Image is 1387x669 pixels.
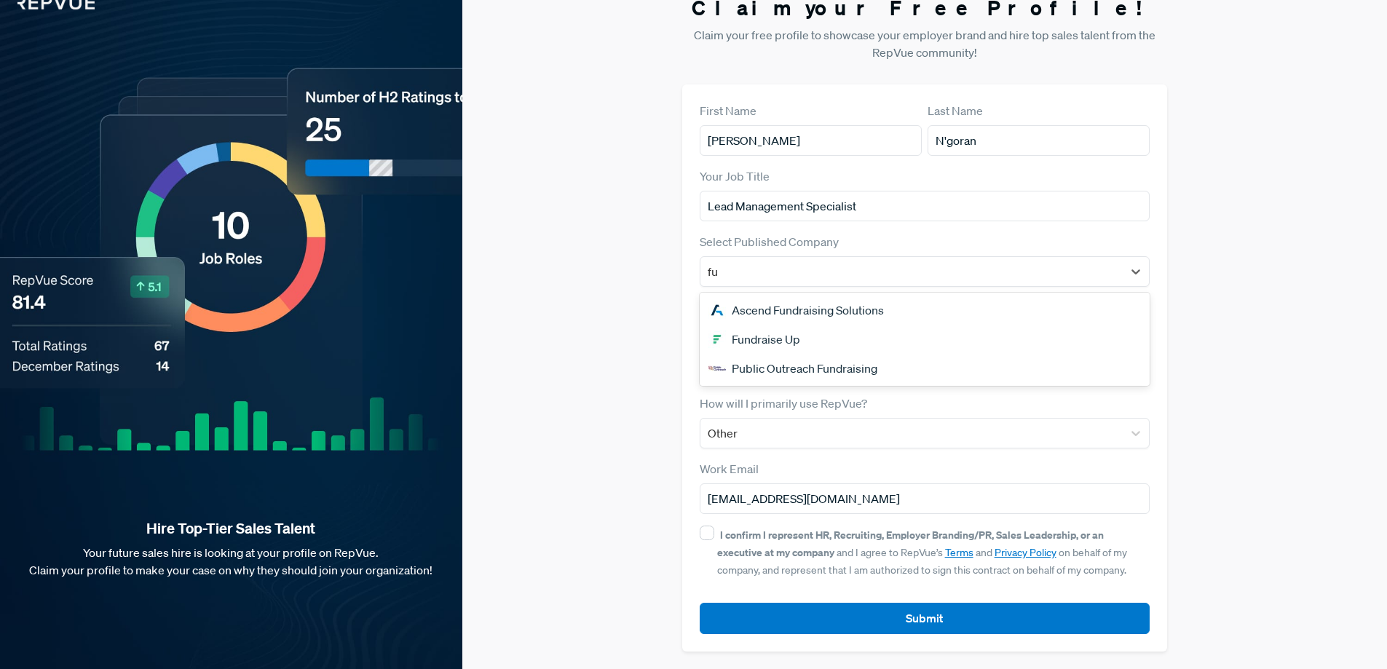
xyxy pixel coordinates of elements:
div: Public Outreach Fundraising [700,354,1150,383]
label: Select Published Company [700,233,839,250]
img: Ascend Fundraising Solutions [708,301,726,319]
a: Privacy Policy [995,546,1056,559]
strong: I confirm I represent HR, Recruiting, Employer Branding/PR, Sales Leadership, or an executive at ... [717,528,1104,559]
label: First Name [700,102,756,119]
p: Your future sales hire is looking at your profile on RepVue. Claim your profile to make your case... [23,544,439,579]
label: Work Email [700,460,759,478]
input: Email [700,483,1150,514]
img: Public Outreach Fundraising [708,360,726,377]
a: Terms [945,546,973,559]
label: Your Job Title [700,167,770,185]
input: First Name [700,125,922,156]
input: Last Name [928,125,1150,156]
img: Fundraise Up [708,330,726,348]
button: Submit [700,603,1150,634]
p: Claim your free profile to showcase your employer brand and hire top sales talent from the RepVue... [682,26,1168,61]
label: How will I primarily use RepVue? [700,395,867,412]
div: Fundraise Up [700,325,1150,354]
label: Last Name [928,102,983,119]
div: Ascend Fundraising Solutions [700,296,1150,325]
span: and I agree to RepVue’s and on behalf of my company, and represent that I am authorized to sign t... [717,529,1127,577]
strong: Hire Top-Tier Sales Talent [23,519,439,538]
input: Title [700,191,1150,221]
